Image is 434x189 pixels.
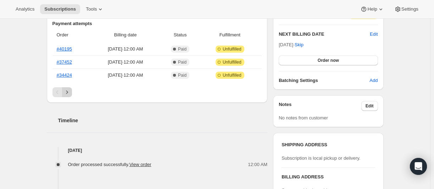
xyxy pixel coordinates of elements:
[290,39,308,51] button: Skip
[47,147,268,154] h4: [DATE]
[367,6,377,12] span: Help
[178,46,187,52] span: Paid
[369,77,378,84] span: Add
[318,58,339,63] span: Order now
[44,6,76,12] span: Subscriptions
[282,141,375,148] h3: SHIPPING ADDRESS
[279,31,370,38] h2: NEXT BILLING DATE
[223,46,241,52] span: Unfulfilled
[52,87,262,97] nav: Pagination
[129,162,151,167] a: View order
[57,46,72,52] a: #40195
[248,161,267,168] span: 12:00 AM
[279,55,378,65] button: Order now
[82,4,108,14] button: Tools
[178,59,187,65] span: Paid
[68,162,151,167] span: Order processed successfully.
[62,87,72,97] button: Next
[93,72,158,79] span: [DATE] · 12:00 AM
[40,4,80,14] button: Subscriptions
[93,46,158,53] span: [DATE] · 12:00 AM
[223,72,241,78] span: Unfulfilled
[282,173,375,181] h3: BILLING ADDRESS
[93,31,158,39] span: Billing date
[366,103,374,109] span: Edit
[390,4,423,14] button: Settings
[279,42,304,47] span: [DATE] ·
[52,27,91,43] th: Order
[58,117,268,124] h2: Timeline
[162,31,198,39] span: Status
[410,158,427,175] div: Open Intercom Messenger
[279,115,328,120] span: No notes from customer
[223,59,241,65] span: Unfulfilled
[361,101,378,111] button: Edit
[11,4,39,14] button: Analytics
[356,4,388,14] button: Help
[279,101,361,111] h3: Notes
[57,72,72,78] a: #34424
[93,59,158,66] span: [DATE] · 12:00 AM
[86,6,97,12] span: Tools
[401,6,418,12] span: Settings
[370,31,378,38] button: Edit
[57,59,72,65] a: #37452
[279,77,369,84] h6: Batching Settings
[282,155,360,161] span: Subscription is local pickup or delivery.
[52,20,262,27] h2: Payment attempts
[202,31,257,39] span: Fulfillment
[365,75,382,86] button: Add
[16,6,34,12] span: Analytics
[295,41,304,48] span: Skip
[178,72,187,78] span: Paid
